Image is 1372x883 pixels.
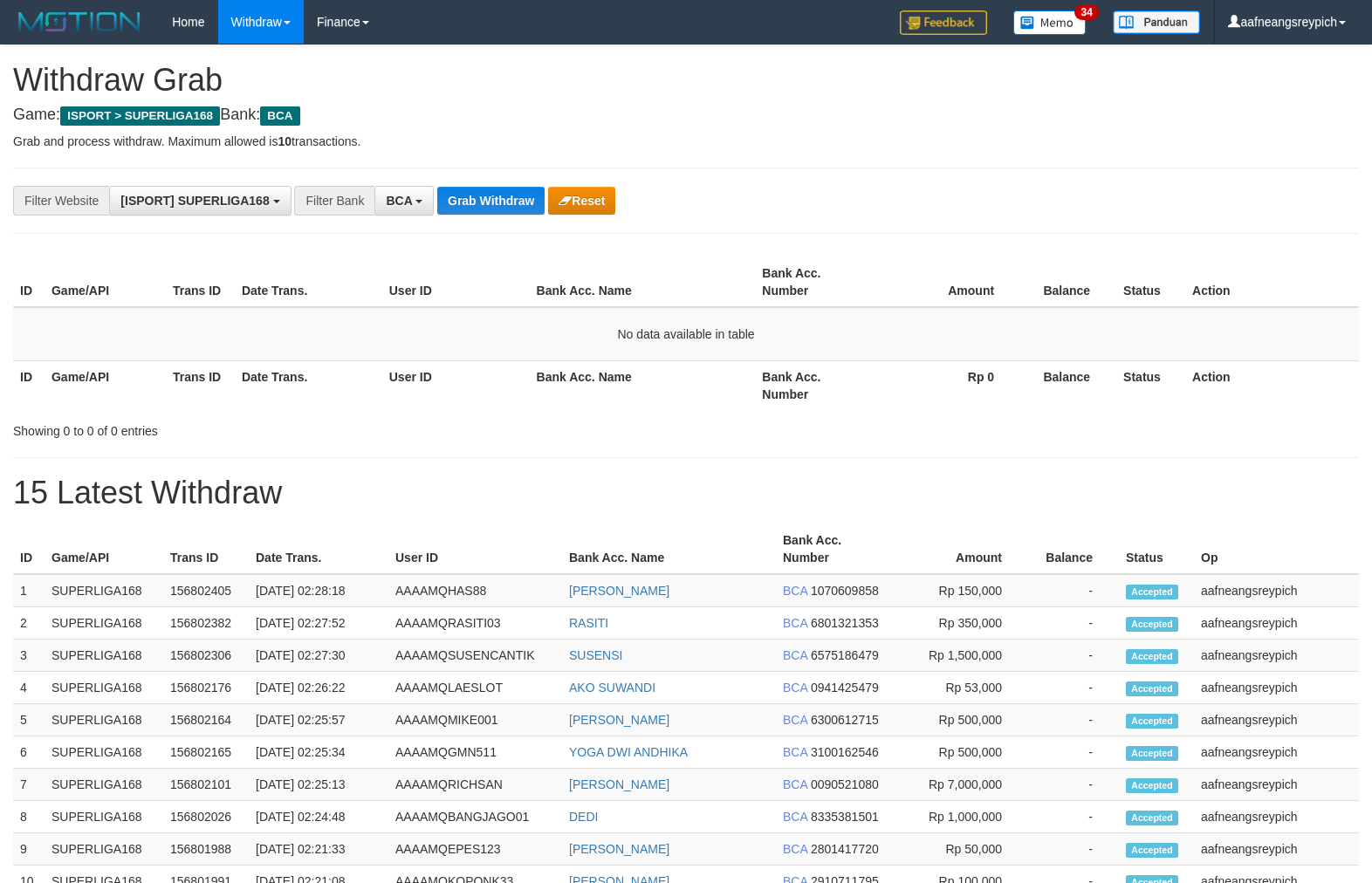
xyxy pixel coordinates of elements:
td: Rp 53,000 [891,672,1028,704]
span: Copy 3100162546 to clipboard [811,745,879,759]
th: Status [1116,360,1185,410]
td: SUPERLIGA168 [45,574,163,607]
span: BCA [783,584,807,598]
td: aafneangsreypich [1194,833,1359,866]
td: aafneangsreypich [1194,640,1359,672]
td: AAAAMQHAS88 [388,574,562,607]
td: SUPERLIGA168 [45,833,163,866]
td: aafneangsreypich [1194,704,1359,736]
td: 156802164 [163,704,249,736]
button: Reset [548,187,615,215]
td: - [1028,704,1119,736]
td: 156802176 [163,672,249,704]
td: aafneangsreypich [1194,769,1359,801]
td: - [1028,672,1119,704]
span: Copy 2801417720 to clipboard [811,842,879,856]
td: - [1028,801,1119,833]
td: 3 [13,640,45,672]
th: Op [1194,524,1359,574]
td: Rp 50,000 [891,833,1028,866]
span: Copy 8335381501 to clipboard [811,810,879,824]
span: BCA [260,106,299,126]
th: User ID [388,524,562,574]
td: - [1028,640,1119,672]
td: - [1028,769,1119,801]
th: Date Trans. [249,524,388,574]
td: 7 [13,769,45,801]
img: panduan.png [1113,10,1200,34]
td: SUPERLIGA168 [45,769,163,801]
td: AAAAMQBANGJAGO01 [388,801,562,833]
td: SUPERLIGA168 [45,704,163,736]
th: ID [13,257,45,307]
td: No data available in table [13,307,1359,361]
a: [PERSON_NAME] [569,777,669,791]
td: aafneangsreypich [1194,607,1359,640]
td: 156801988 [163,833,249,866]
th: Amount [876,257,1020,307]
a: RASITI [569,616,608,630]
button: Grab Withdraw [437,187,545,215]
img: MOTION_logo.png [13,9,146,35]
strong: 10 [278,134,292,148]
th: Amount [891,524,1028,574]
td: [DATE] 02:28:18 [249,574,388,607]
td: SUPERLIGA168 [45,672,163,704]
span: ISPORT > SUPERLIGA168 [60,106,220,126]
span: BCA [783,681,807,695]
span: Accepted [1126,746,1178,761]
a: AKO SUWANDI [569,681,655,695]
th: Balance [1020,257,1116,307]
span: BCA [783,777,807,791]
th: Trans ID [166,257,235,307]
td: 156802165 [163,736,249,769]
th: User ID [382,360,530,410]
th: Date Trans. [235,360,382,410]
span: 34 [1074,4,1098,20]
td: [DATE] 02:21:33 [249,833,388,866]
td: [DATE] 02:24:48 [249,801,388,833]
th: Balance [1020,360,1116,410]
td: - [1028,736,1119,769]
td: aafneangsreypich [1194,736,1359,769]
td: Rp 500,000 [891,704,1028,736]
td: - [1028,607,1119,640]
div: Showing 0 to 0 of 0 entries [13,415,559,440]
span: Copy 6575186479 to clipboard [811,648,879,662]
th: Action [1185,257,1359,307]
th: Bank Acc. Number [755,257,876,307]
td: Rp 150,000 [891,574,1028,607]
h1: Withdraw Grab [13,63,1359,98]
span: Accepted [1126,649,1178,664]
a: SUSENSI [569,648,622,662]
td: 1 [13,574,45,607]
td: 156802306 [163,640,249,672]
span: BCA [783,745,807,759]
td: 9 [13,833,45,866]
span: Accepted [1126,617,1178,632]
th: Date Trans. [235,257,382,307]
td: [DATE] 02:25:34 [249,736,388,769]
h4: Game: Bank: [13,106,1359,124]
span: Accepted [1126,811,1178,825]
span: BCA [783,616,807,630]
th: ID [13,524,45,574]
th: Balance [1028,524,1119,574]
td: [DATE] 02:25:57 [249,704,388,736]
th: Bank Acc. Number [776,524,891,574]
td: [DATE] 02:25:13 [249,769,388,801]
span: Accepted [1126,843,1178,858]
h1: 15 Latest Withdraw [13,476,1359,510]
td: 156802101 [163,769,249,801]
span: Copy 6801321353 to clipboard [811,616,879,630]
th: Action [1185,360,1359,410]
button: [ISPORT] SUPERLIGA168 [109,186,291,216]
td: 156802382 [163,607,249,640]
th: Trans ID [166,360,235,410]
td: AAAAMQSUSENCANTIK [388,640,562,672]
td: AAAAMQEPES123 [388,833,562,866]
td: aafneangsreypich [1194,574,1359,607]
span: BCA [783,648,807,662]
th: Status [1119,524,1194,574]
th: Game/API [45,257,166,307]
